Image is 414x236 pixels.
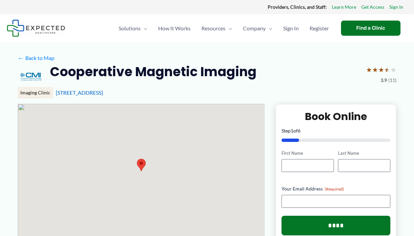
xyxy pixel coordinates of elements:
[158,17,191,40] span: How It Works
[338,150,390,156] label: Last Name
[282,128,390,133] p: Step of
[225,17,232,40] span: Menu Toggle
[278,17,304,40] a: Sign In
[243,17,266,40] span: Company
[325,186,344,191] span: (Required)
[153,17,196,40] a: How It Works
[332,3,356,11] a: Learn More
[266,17,272,40] span: Menu Toggle
[282,185,390,192] label: Your Email Address
[119,17,141,40] span: Solutions
[361,3,384,11] a: Get Access
[113,17,334,40] nav: Primary Site Navigation
[384,63,390,76] span: ★
[390,63,396,76] span: ★
[388,76,396,85] span: (11)
[18,55,24,61] span: ←
[372,63,378,76] span: ★
[50,63,257,80] h2: Cooperative Magnetic Imaging
[310,17,329,40] span: Register
[238,17,278,40] a: CompanyMenu Toggle
[282,150,334,156] label: First Name
[113,17,153,40] a: SolutionsMenu Toggle
[381,76,387,85] span: 3.9
[298,128,300,134] span: 6
[56,89,103,96] a: [STREET_ADDRESS]
[268,4,327,10] strong: Providers, Clinics, and Staff:
[201,17,225,40] span: Resources
[341,21,400,36] a: Find a Clinic
[18,87,53,98] div: Imaging Clinic
[141,17,147,40] span: Menu Toggle
[7,20,65,37] img: Expected Healthcare Logo - side, dark font, small
[389,3,403,11] a: Sign In
[366,63,372,76] span: ★
[18,53,54,63] a: ←Back to Map
[283,17,299,40] span: Sign In
[196,17,238,40] a: ResourcesMenu Toggle
[304,17,334,40] a: Register
[291,128,293,134] span: 1
[282,110,390,123] h2: Book Online
[378,63,384,76] span: ★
